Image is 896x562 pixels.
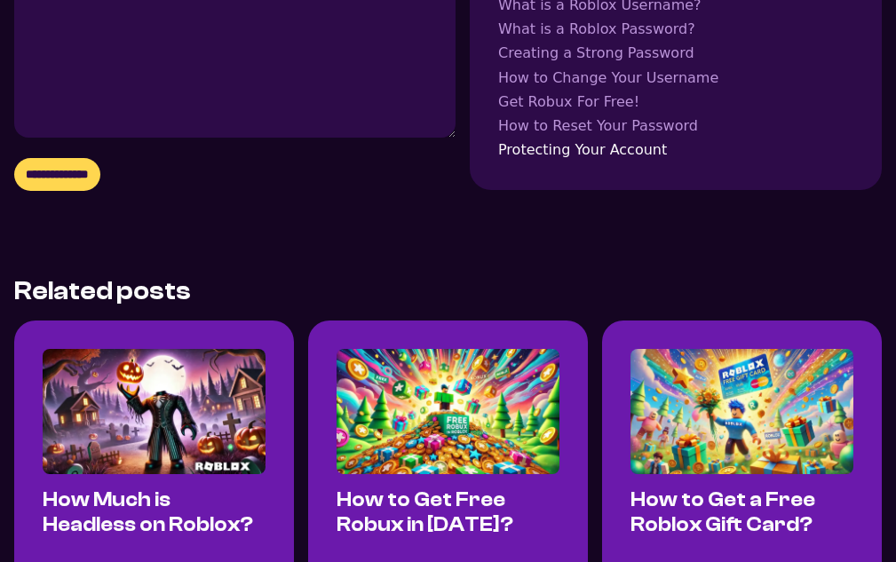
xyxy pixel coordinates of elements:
a: How Much is Headless on Roblox? [43,488,253,535]
a: Creating a Strong Password [498,42,853,66]
a: How to Get a Free Roblox Gift Card? [630,488,815,535]
img: Headless in Roblox [43,349,266,474]
img: Getting free Robux in Roblox [337,349,559,474]
h2: Related posts [14,276,191,307]
a: What is a Roblox Password? [498,18,853,42]
a: Protecting Your Account [498,138,853,162]
a: How to Get Free Robux in [DATE]? [337,488,513,535]
img: Free Roblox gift card [630,349,853,474]
a: How to Change Your Username [498,66,853,90]
a: How to Reset Your Password [498,114,853,138]
a: Get Robux For Free! [498,90,853,114]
